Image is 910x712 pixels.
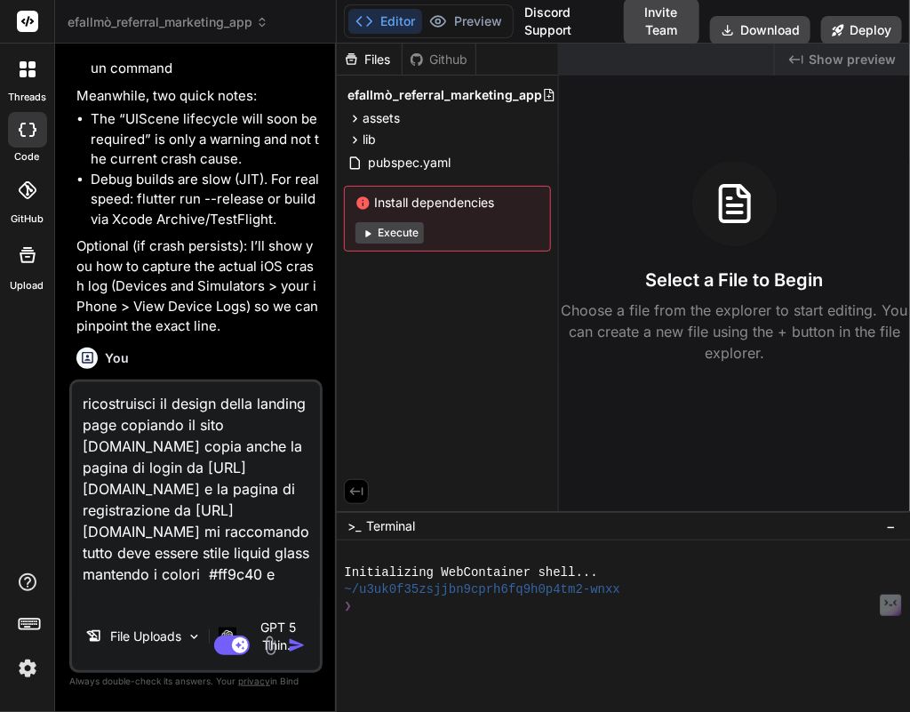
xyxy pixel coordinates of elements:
[260,636,281,656] img: attachment
[337,51,402,68] div: Files
[348,9,422,34] button: Editor
[347,517,361,535] span: >_
[69,673,323,690] p: Always double-check its answers. Your in Bind
[15,149,40,164] label: code
[243,619,313,654] p: GPT 5 Thin..
[110,628,181,645] p: File Uploads
[12,653,43,684] img: settings
[821,16,902,44] button: Deploy
[363,109,400,127] span: assets
[11,212,44,227] label: GitHub
[422,9,509,34] button: Preview
[68,13,268,31] span: efallmò_referral_marketing_app
[809,51,896,68] span: Show preview
[355,194,539,212] span: Install dependencies
[105,349,129,367] h6: You
[403,51,475,68] div: Github
[366,517,415,535] span: Terminal
[347,86,542,104] span: efallmò_referral_marketing_app
[76,236,319,337] p: Optional (if crash persists): I’ll show you how to capture the actual iOS crash log (Devices and ...
[559,300,910,364] p: Choose a file from the explorer to start editing. You can create a new file using the + button in...
[11,278,44,293] label: Upload
[72,382,320,603] textarea: ricostruisci il design della landing page copiando il sito [DOMAIN_NAME] copia anche la pagina di...
[344,581,620,598] span: ~/u3uk0f35zsjjbn9cprh6fq9h0p4tm2-wnxx
[886,517,896,535] span: −
[366,152,452,173] span: pubspec.yaml
[238,676,270,686] span: privacy
[288,636,306,654] img: icon
[219,628,236,644] img: GPT 5 Thinking High
[355,222,424,244] button: Execute
[882,512,899,540] button: −
[8,90,46,105] label: threads
[76,86,319,107] p: Meanwhile, two quick notes:
[646,268,824,292] h3: Select a File to Begin
[344,598,351,615] span: ❯
[187,629,202,644] img: Pick Models
[91,109,319,170] li: The “UIScene lifecycle will soon be required” is only a warning and not the current crash cause.
[710,16,810,44] button: Download
[363,131,376,148] span: lib
[344,564,597,581] span: Initializing WebContainer shell...
[91,170,319,230] li: Debug builds are slow (JIT). For real speed: flutter run --release or build via Xcode Archive/Tes...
